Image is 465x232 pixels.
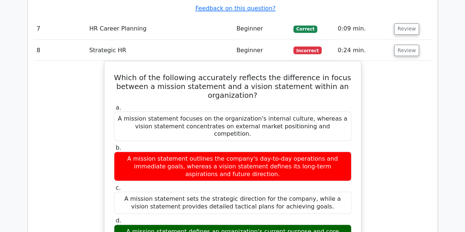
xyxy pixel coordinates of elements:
span: Correct [293,25,317,33]
td: 0:24 min. [335,40,391,61]
div: A mission statement outlines the company's day-to-day operations and immediate goals, whereas a v... [114,151,351,181]
span: a. [116,104,121,111]
td: Beginner [233,40,290,61]
h5: Which of the following accurately reflects the difference in focus between a mission statement an... [113,73,352,99]
td: Beginner [233,18,290,39]
a: Feedback on this question? [195,5,275,12]
td: Strategic HR [86,40,233,61]
span: c. [116,184,121,191]
div: A mission statement sets the strategic direction for the company, while a vision statement provid... [114,192,351,214]
td: 8 [34,40,86,61]
button: Review [394,23,419,35]
td: 0:09 min. [335,18,391,39]
td: HR Career Planning [86,18,233,39]
td: 7 [34,18,86,39]
button: Review [394,44,419,56]
span: d. [116,217,121,224]
div: A mission statement focuses on the organization's internal culture, whereas a vision statement co... [114,111,351,141]
span: b. [116,144,121,151]
span: Incorrect [293,46,322,54]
